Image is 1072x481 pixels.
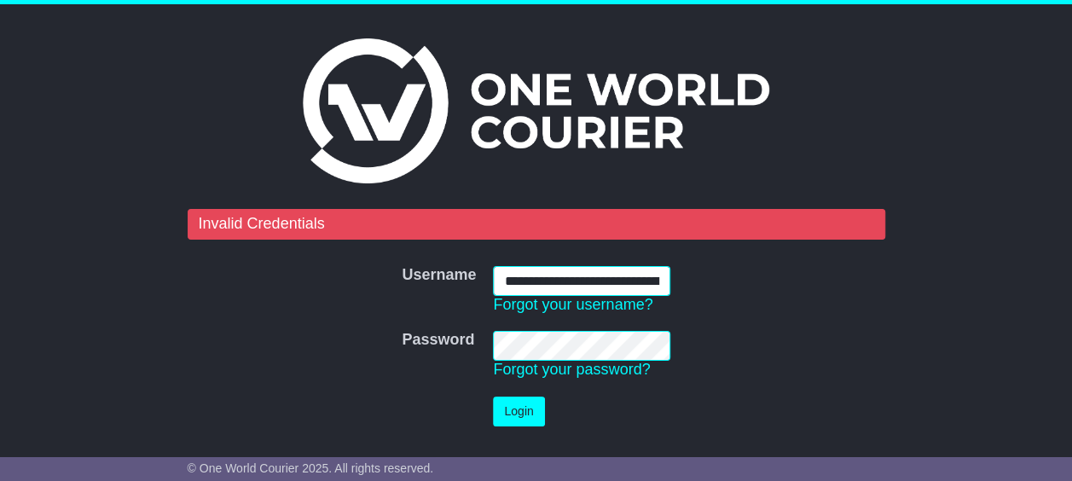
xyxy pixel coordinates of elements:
[493,296,652,313] a: Forgot your username?
[493,397,544,426] button: Login
[402,266,476,285] label: Username
[402,331,474,350] label: Password
[303,38,768,183] img: One World
[188,209,885,240] div: Invalid Credentials
[493,361,650,378] a: Forgot your password?
[188,461,434,475] span: © One World Courier 2025. All rights reserved.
